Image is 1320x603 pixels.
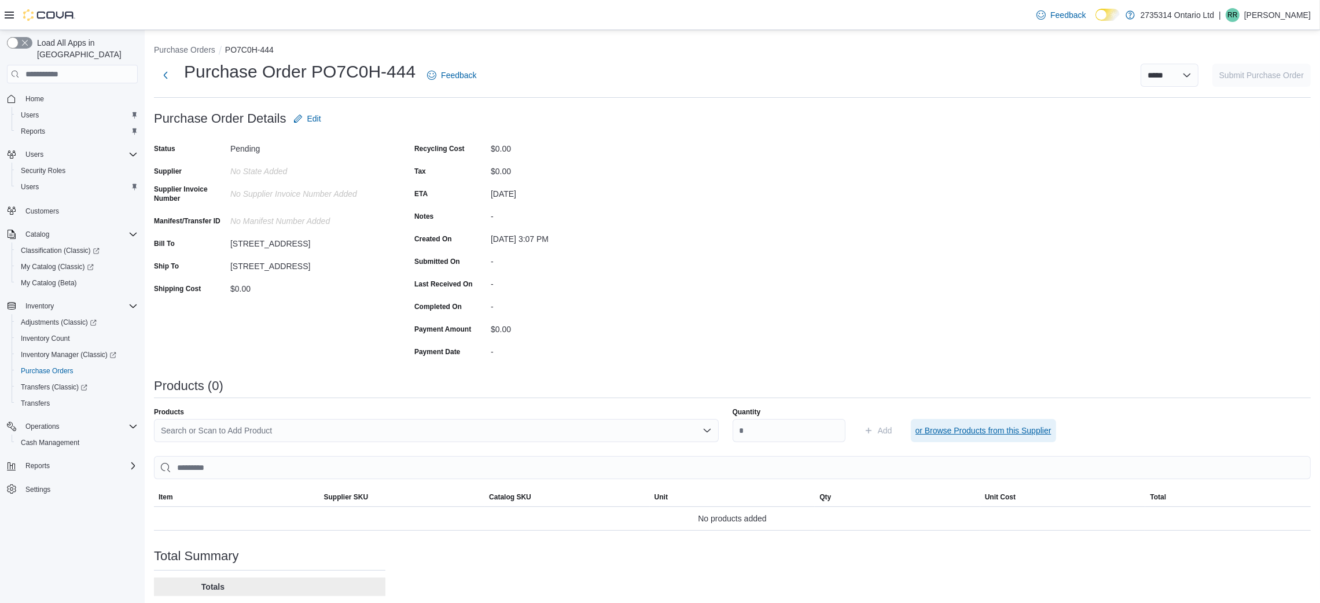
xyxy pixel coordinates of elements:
[12,435,142,451] button: Cash Management
[441,69,476,81] span: Feedback
[422,64,481,87] a: Feedback
[815,488,980,506] button: Qty
[21,420,64,433] button: Operations
[21,203,138,218] span: Customers
[2,90,142,107] button: Home
[21,459,138,473] span: Reports
[12,179,142,195] button: Users
[491,139,646,153] div: $0.00
[21,182,39,192] span: Users
[16,380,92,394] a: Transfers (Classic)
[21,438,79,447] span: Cash Management
[21,111,39,120] span: Users
[21,166,65,175] span: Security Roles
[184,60,416,83] h1: Purchase Order PO7C0H-444
[32,37,138,60] span: Load All Apps in [GEOGRAPHIC_DATA]
[491,343,646,356] div: -
[2,202,142,219] button: Customers
[25,230,49,239] span: Catalog
[21,246,100,255] span: Classification (Classic)
[12,259,142,275] a: My Catalog (Classic)
[491,252,646,266] div: -
[21,148,138,161] span: Users
[16,244,104,258] a: Classification (Classic)
[324,492,369,502] span: Supplier SKU
[154,185,226,203] label: Supplier Invoice Number
[1150,492,1166,502] span: Total
[878,425,892,436] span: Add
[21,91,138,106] span: Home
[985,492,1016,502] span: Unit Cost
[154,239,175,248] label: Bill To
[12,107,142,123] button: Users
[154,407,184,417] label: Products
[1226,8,1240,22] div: Rhi Ridley
[16,260,98,274] a: My Catalog (Classic)
[414,167,426,176] label: Tax
[491,207,646,221] div: -
[319,488,485,506] button: Supplier SKU
[154,112,286,126] h3: Purchase Order Details
[16,396,138,410] span: Transfers
[154,379,223,393] h3: Products (0)
[1219,69,1304,81] span: Submit Purchase Order
[25,150,43,159] span: Users
[16,436,138,450] span: Cash Management
[915,425,1051,436] span: or Browse Products from this Supplier
[2,226,142,242] button: Catalog
[733,407,761,417] label: Quantity
[225,45,274,54] button: PO7C0H-444
[12,395,142,411] button: Transfers
[2,146,142,163] button: Users
[21,483,55,497] a: Settings
[1227,8,1237,22] span: RR
[16,315,138,329] span: Adjustments (Classic)
[230,234,385,248] div: [STREET_ADDRESS]
[1212,64,1311,87] button: Submit Purchase Order
[414,144,465,153] label: Recycling Cost
[12,242,142,259] a: Classification (Classic)
[21,127,45,136] span: Reports
[414,212,433,221] label: Notes
[1244,8,1311,22] p: [PERSON_NAME]
[21,227,138,241] span: Catalog
[12,314,142,330] a: Adjustments (Classic)
[16,124,138,138] span: Reports
[491,275,646,289] div: -
[230,185,385,198] div: No Supplier Invoice Number added
[154,262,179,271] label: Ship To
[21,399,50,408] span: Transfers
[650,488,815,506] button: Unit
[230,280,385,293] div: $0.00
[154,64,177,87] button: Next
[491,297,646,311] div: -
[21,482,138,497] span: Settings
[16,396,54,410] a: Transfers
[25,422,60,431] span: Operations
[414,347,460,356] label: Payment Date
[21,148,48,161] button: Users
[16,348,138,362] span: Inventory Manager (Classic)
[491,162,646,176] div: $0.00
[154,44,1311,58] nav: An example of EuiBreadcrumbs
[12,347,142,363] a: Inventory Manager (Classic)
[21,262,94,271] span: My Catalog (Classic)
[703,426,712,435] button: Open list of options
[16,124,50,138] a: Reports
[655,492,668,502] span: Unit
[25,301,54,311] span: Inventory
[414,189,428,198] label: ETA
[154,549,239,563] h3: Total Summary
[25,207,59,216] span: Customers
[414,234,452,244] label: Created On
[21,299,58,313] button: Inventory
[154,488,319,506] button: Item
[21,350,116,359] span: Inventory Manager (Classic)
[7,86,138,528] nav: Complex example
[16,260,138,274] span: My Catalog (Classic)
[1141,8,1215,22] p: 2735314 Ontario Ltd
[12,379,142,395] a: Transfers (Classic)
[21,420,138,433] span: Operations
[307,113,321,124] span: Edit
